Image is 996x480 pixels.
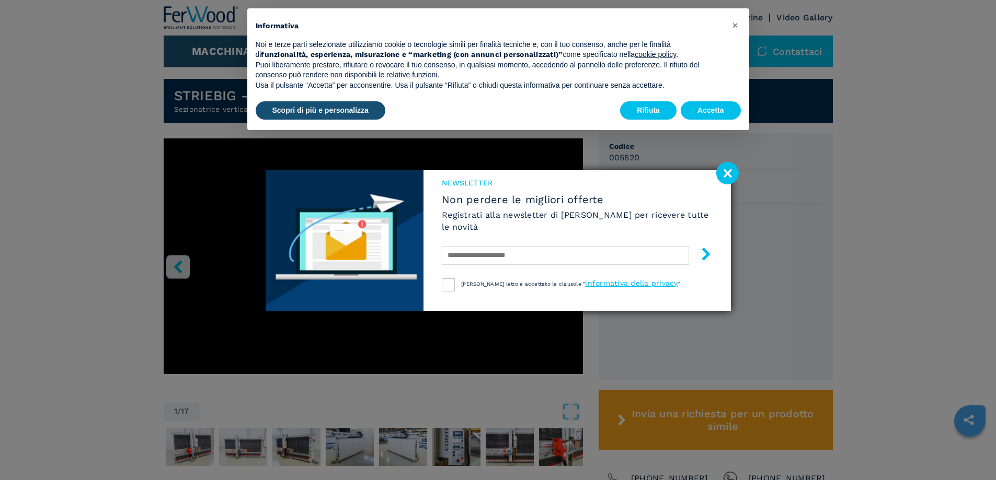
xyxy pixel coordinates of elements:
[442,193,712,206] span: Non perdere le migliori offerte
[256,60,724,80] p: Puoi liberamente prestare, rifiutare o revocare il tuo consenso, in qualsiasi momento, accedendo ...
[620,101,677,120] button: Rifiuta
[261,50,563,58] strong: funzionalità, esperienza, misurazione e “marketing (con annunci personalizzati)”
[266,170,424,311] img: Newsletter image
[727,17,744,33] button: Chiudi questa informativa
[256,40,724,60] p: Noi e terze parti selezionate utilizziamo cookie o tecnologie simili per finalità tecniche e, con...
[585,279,678,287] a: informativa della privacy
[256,21,724,31] h2: Informativa
[461,281,585,287] span: [PERSON_NAME] letto e accettato le clausole "
[442,209,712,233] h6: Registrati alla newsletter di [PERSON_NAME] per ricevere tutte le novità
[681,101,741,120] button: Accetta
[635,50,676,58] a: cookie policy
[256,101,385,120] button: Scopri di più e personalizza
[689,243,713,268] button: submit-button
[256,80,724,91] p: Usa il pulsante “Accetta” per acconsentire. Usa il pulsante “Rifiuta” o chiudi questa informativa...
[678,281,680,287] span: "
[732,19,738,31] span: ×
[442,178,712,188] span: NEWSLETTER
